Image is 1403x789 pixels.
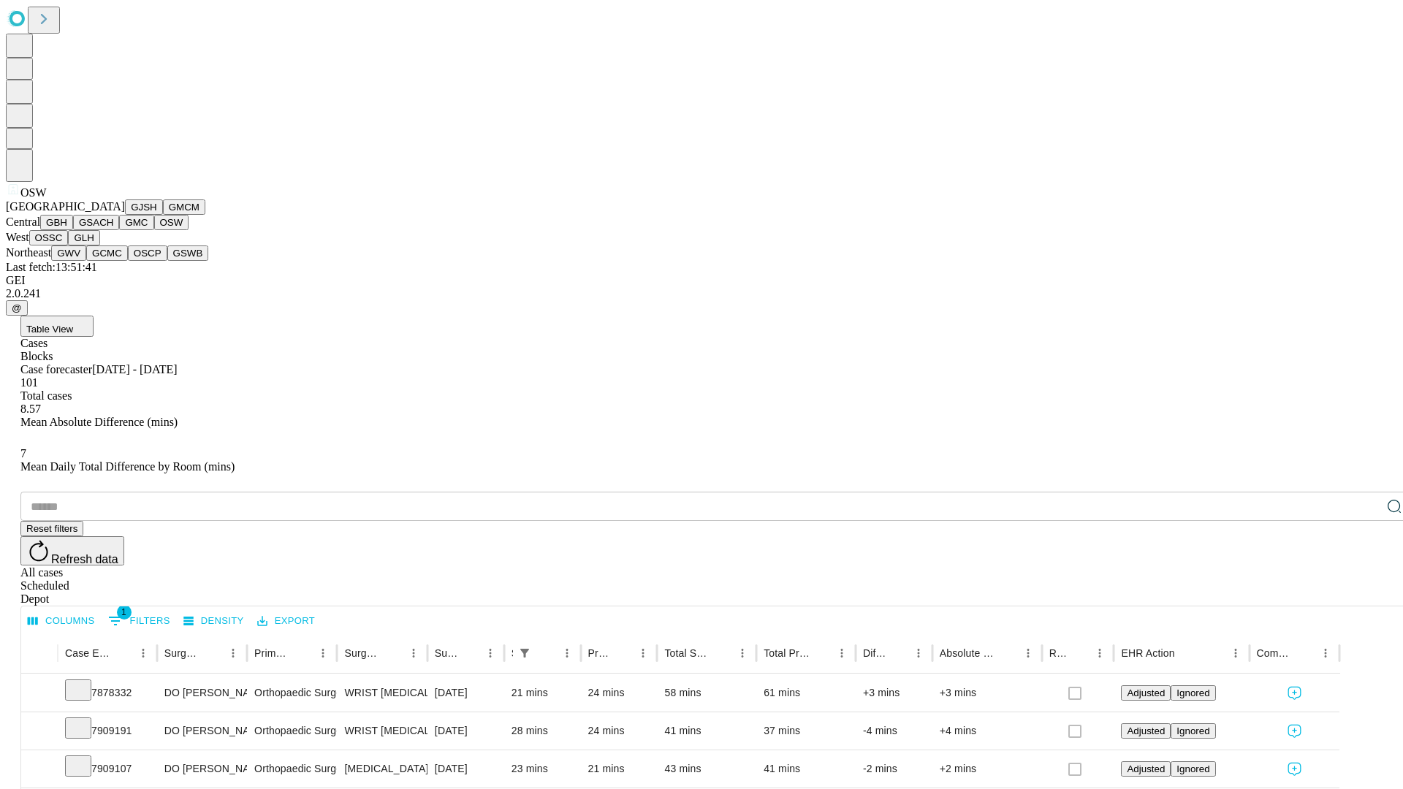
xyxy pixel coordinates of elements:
div: Surgeon Name [164,647,201,659]
button: Menu [732,643,753,663]
span: 7 [20,447,26,460]
div: Total Scheduled Duration [664,647,710,659]
button: GWV [51,245,86,261]
span: Last fetch: 13:51:41 [6,261,97,273]
button: Menu [480,643,501,663]
button: Show filters [514,643,535,663]
div: 61 mins [764,674,848,712]
span: [GEOGRAPHIC_DATA] [6,200,125,213]
button: GBH [40,215,73,230]
button: Sort [811,643,832,663]
button: Reset filters [20,521,83,536]
span: Mean Daily Total Difference by Room (mins) [20,460,235,473]
div: +2 mins [940,750,1035,788]
button: Sort [536,643,557,663]
span: Refresh data [51,553,118,565]
span: Adjusted [1127,725,1165,736]
button: Menu [1090,643,1110,663]
div: 7909107 [65,750,150,788]
span: Case forecaster [20,363,92,376]
div: Surgery Name [344,647,381,659]
div: Resolved in EHR [1049,647,1068,659]
div: 23 mins [512,750,574,788]
button: Adjusted [1121,723,1171,739]
div: Orthopaedic Surgery [254,712,330,750]
div: +3 mins [863,674,925,712]
div: [DATE] [435,674,497,712]
button: GMC [119,215,153,230]
div: [DATE] [435,712,497,750]
button: Sort [712,643,732,663]
div: 24 mins [588,712,650,750]
div: 41 mins [664,712,749,750]
div: DO [PERSON_NAME] [PERSON_NAME] Do [164,750,240,788]
div: +4 mins [940,712,1035,750]
div: -2 mins [863,750,925,788]
button: Sort [612,643,633,663]
button: Adjusted [1121,685,1171,701]
span: Central [6,216,40,228]
div: 43 mins [664,750,749,788]
button: Ignored [1171,761,1215,777]
div: -4 mins [863,712,925,750]
div: 21 mins [588,750,650,788]
button: Sort [292,643,313,663]
button: Export [254,610,319,633]
button: GCMC [86,245,128,261]
button: Menu [403,643,424,663]
span: [DATE] - [DATE] [92,363,177,376]
button: Ignored [1171,723,1215,739]
div: Primary Service [254,647,291,659]
button: Show filters [104,609,174,633]
div: 7909191 [65,712,150,750]
div: 2.0.241 [6,287,1397,300]
button: Density [180,610,248,633]
div: Difference [863,647,886,659]
div: Orthopaedic Surgery [254,674,330,712]
button: Refresh data [20,536,124,565]
button: Sort [997,643,1018,663]
div: +3 mins [940,674,1035,712]
span: Ignored [1176,725,1209,736]
div: 41 mins [764,750,848,788]
button: Menu [313,643,333,663]
span: Table View [26,324,73,335]
span: Mean Absolute Difference (mins) [20,416,178,428]
button: Adjusted [1121,761,1171,777]
button: OSCP [128,245,167,261]
button: Sort [1295,643,1315,663]
button: Expand [28,681,50,706]
span: @ [12,302,22,313]
button: Menu [1018,643,1038,663]
button: Menu [223,643,243,663]
button: Menu [1315,643,1336,663]
button: Sort [113,643,133,663]
button: Sort [460,643,480,663]
button: Menu [832,643,852,663]
div: [MEDICAL_DATA] RELEASE [344,750,419,788]
span: Northeast [6,246,51,259]
button: Sort [1176,643,1197,663]
div: EHR Action [1121,647,1174,659]
div: Surgery Date [435,647,458,659]
div: Absolute Difference [940,647,996,659]
span: Reset filters [26,523,77,534]
span: Adjusted [1127,763,1165,774]
button: OSSC [29,230,69,245]
button: GLH [68,230,99,245]
button: @ [6,300,28,316]
button: Menu [908,643,929,663]
div: GEI [6,274,1397,287]
div: WRIST [MEDICAL_DATA] SURGERY RELEASE TRANSVERSE [MEDICAL_DATA] LIGAMENT [344,674,419,712]
button: Expand [28,757,50,782]
span: OSW [20,186,47,199]
span: 8.57 [20,403,41,415]
div: Orthopaedic Surgery [254,750,330,788]
span: Adjusted [1127,687,1165,698]
span: Total cases [20,389,72,402]
div: 1 active filter [514,643,535,663]
button: GJSH [125,199,163,215]
div: 37 mins [764,712,848,750]
div: Scheduled In Room Duration [512,647,513,659]
button: GSACH [73,215,119,230]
